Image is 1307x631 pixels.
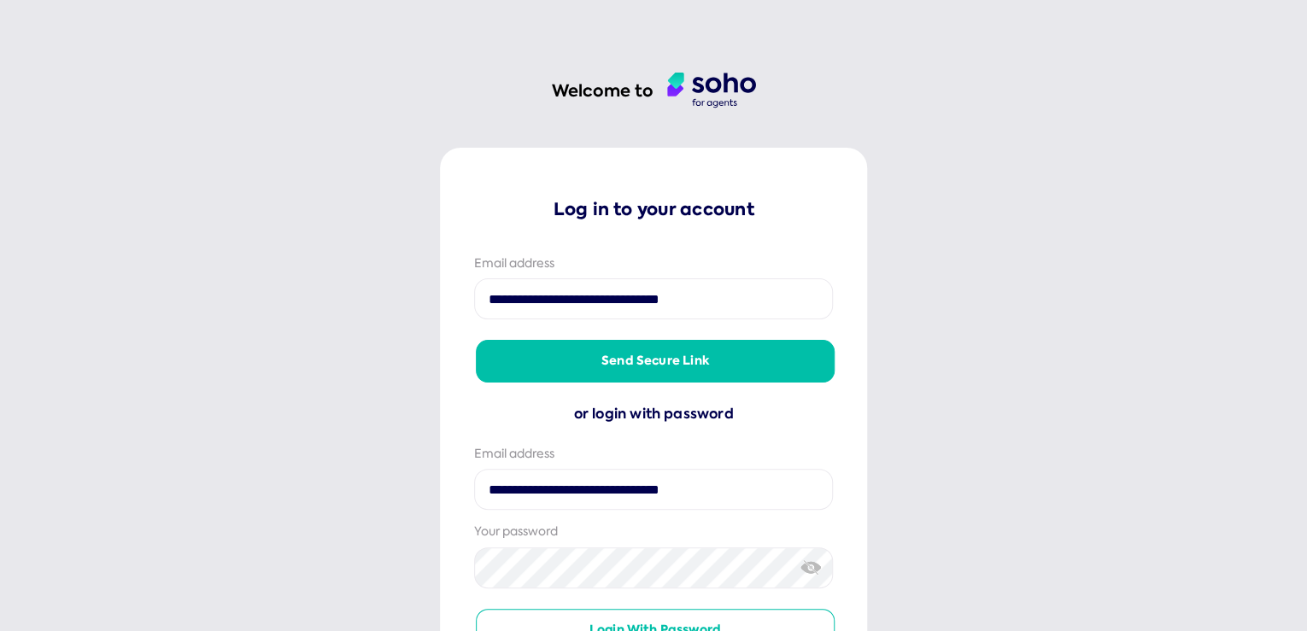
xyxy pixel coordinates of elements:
[667,73,756,108] img: agent logo
[552,79,653,102] h1: Welcome to
[474,255,833,272] div: Email address
[474,197,833,221] p: Log in to your account
[474,403,833,425] div: or login with password
[476,340,835,383] button: Send secure link
[800,558,822,576] img: eye-crossed.svg
[474,523,833,540] div: Your password
[474,446,833,463] div: Email address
